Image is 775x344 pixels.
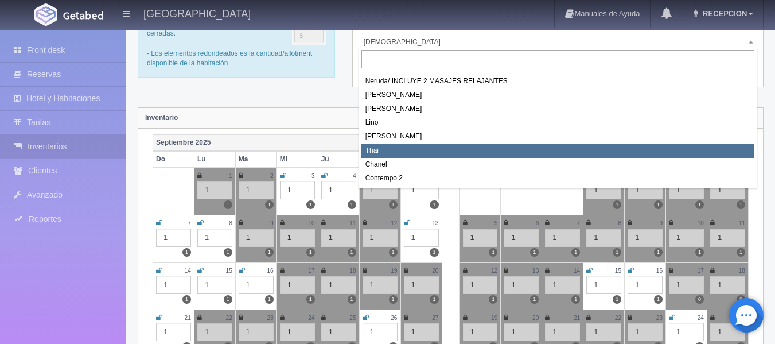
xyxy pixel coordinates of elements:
[361,116,754,130] div: Lino
[361,130,754,144] div: [PERSON_NAME]
[361,144,754,158] div: Thai
[361,75,754,88] div: Neruda/ INCLUYE 2 MASAJES RELAJANTES
[361,158,754,172] div: Chanel
[361,88,754,102] div: [PERSON_NAME]
[361,172,754,185] div: Contempo 2
[361,102,754,116] div: [PERSON_NAME]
